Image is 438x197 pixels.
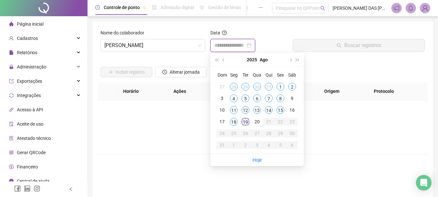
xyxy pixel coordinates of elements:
[17,79,42,84] span: Exportações
[242,118,249,126] div: 19
[218,83,226,91] div: 27
[369,82,428,100] th: Protocolo
[265,141,273,149] div: 4
[17,107,43,112] span: Acesso à API
[24,185,30,192] span: linkedin
[265,118,273,126] div: 21
[9,179,14,183] span: info-circle
[275,69,286,81] th: Sex
[288,83,296,91] div: 2
[9,36,14,41] span: user-add
[263,128,275,139] td: 2025-08-28
[277,141,284,149] div: 5
[9,79,14,83] span: export
[394,5,399,11] span: notification
[17,50,37,55] span: Relatórios
[265,83,273,91] div: 31
[9,50,14,55] span: file
[277,94,284,102] div: 8
[9,165,14,169] span: dollar
[218,106,226,114] div: 10
[287,53,294,66] button: next-year
[251,128,263,139] td: 2025-08-27
[408,5,414,11] span: bell
[17,150,46,155] span: Gerar QRCode
[288,141,296,149] div: 6
[230,129,238,137] div: 25
[9,150,14,155] span: qrcode
[9,22,14,26] span: home
[17,21,43,27] span: Página inicial
[210,30,220,35] span: Data
[275,139,286,151] td: 2025-09-05
[275,92,286,104] td: 2025-08-08
[275,116,286,128] td: 2025-08-22
[251,139,263,151] td: 2025-09-03
[286,92,298,104] td: 2025-08-09
[170,68,200,76] span: Alterar jornada
[160,5,194,10] span: Admissão digital
[247,53,257,66] button: year panel
[95,5,100,10] span: clock-circle
[9,122,14,126] span: audit
[277,129,284,137] div: 29
[216,139,228,151] td: 2025-08-31
[230,94,238,102] div: 4
[228,128,240,139] td: 2025-08-25
[118,82,168,100] th: Horário
[242,94,249,102] div: 5
[17,136,51,141] span: Atestado técnico
[155,67,207,77] button: Alterar jornada
[251,92,263,104] td: 2025-08-06
[275,104,286,116] td: 2025-08-15
[253,118,261,126] div: 20
[104,39,201,52] span: LUCIAN DA CRUZ CAMARGO
[286,128,298,139] td: 2025-08-30
[208,5,241,10] span: Gestão de férias
[230,141,238,149] div: 1
[263,104,275,116] td: 2025-08-14
[420,3,430,13] img: 88193
[286,139,298,151] td: 2025-09-06
[101,67,152,77] button: Incluir registro
[240,92,251,104] td: 2025-08-05
[251,104,263,116] td: 2025-08-13
[222,31,227,35] span: question-circle
[220,53,227,66] button: prev-year
[288,94,296,102] div: 9
[228,92,240,104] td: 2025-08-04
[263,92,275,104] td: 2025-08-07
[263,69,275,81] th: Qui
[216,92,228,104] td: 2025-08-03
[265,129,273,137] div: 28
[277,83,284,91] div: 1
[9,107,14,112] span: api
[14,185,21,192] span: facebook
[319,82,369,100] th: Origem
[260,53,268,66] button: month panel
[34,185,40,192] span: instagram
[9,65,14,69] span: lock
[17,179,50,184] span: Central de ajuda
[253,83,261,91] div: 30
[240,116,251,128] td: 2025-08-19
[286,69,298,81] th: Sáb
[230,106,238,114] div: 11
[242,129,249,137] div: 26
[218,118,226,126] div: 17
[286,104,298,116] td: 2025-08-16
[251,69,263,81] th: Qua
[277,118,284,126] div: 22
[142,6,146,10] span: pushpin
[253,157,262,163] a: Hoje
[230,83,238,91] div: 28
[251,81,263,92] td: 2025-07-30
[230,118,238,126] div: 18
[228,69,240,81] th: Seg
[265,94,273,102] div: 7
[320,6,325,11] span: search
[416,175,432,191] div: Open Intercom Messenger
[17,64,46,69] span: Administração
[263,116,275,128] td: 2025-08-21
[253,129,261,137] div: 27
